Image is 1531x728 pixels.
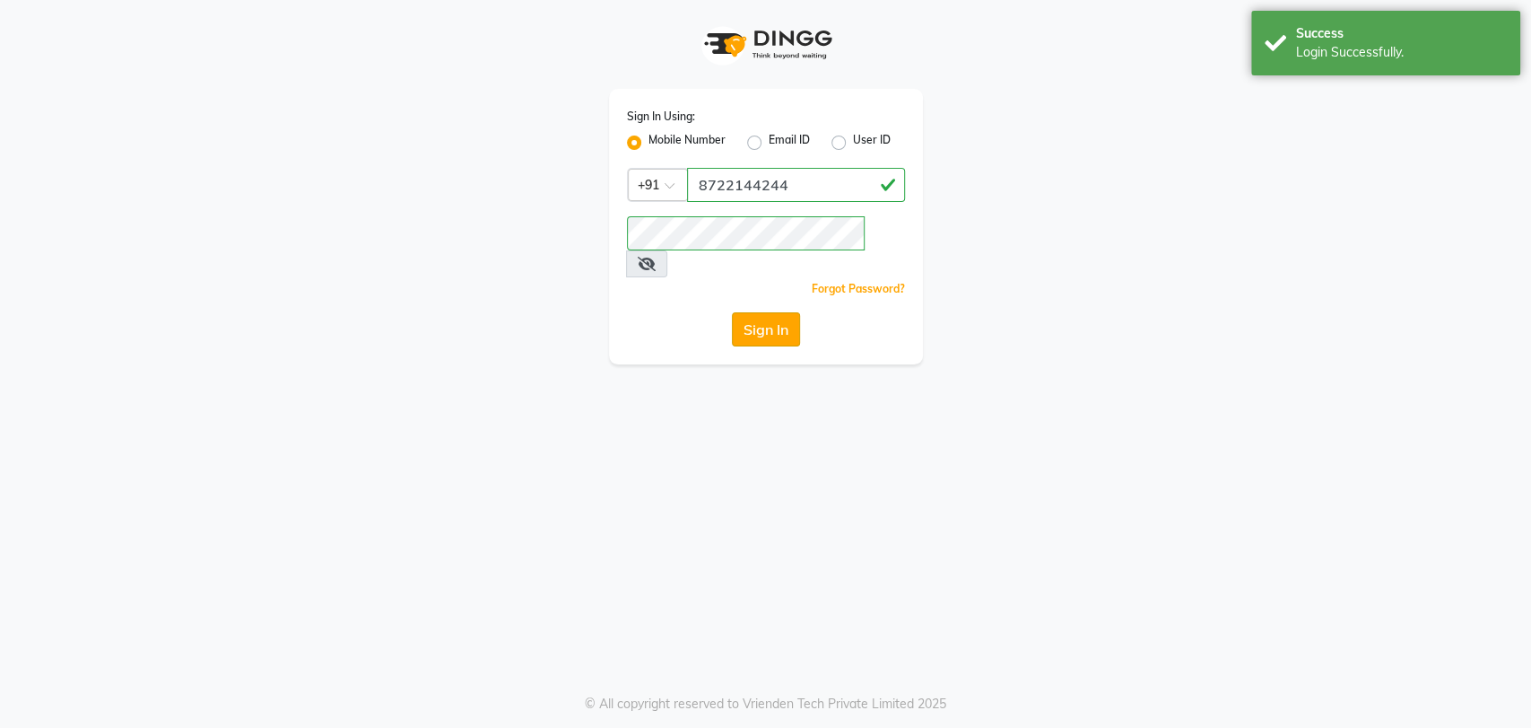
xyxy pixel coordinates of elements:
input: Username [627,216,865,250]
label: Email ID [769,132,810,153]
img: logo1.svg [694,18,838,71]
label: Sign In Using: [627,109,695,125]
a: Forgot Password? [812,282,905,295]
div: Login Successfully. [1296,43,1507,62]
label: Mobile Number [648,132,726,153]
div: Success [1296,24,1507,43]
button: Sign In [732,312,800,346]
input: Username [687,168,905,202]
label: User ID [853,132,891,153]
